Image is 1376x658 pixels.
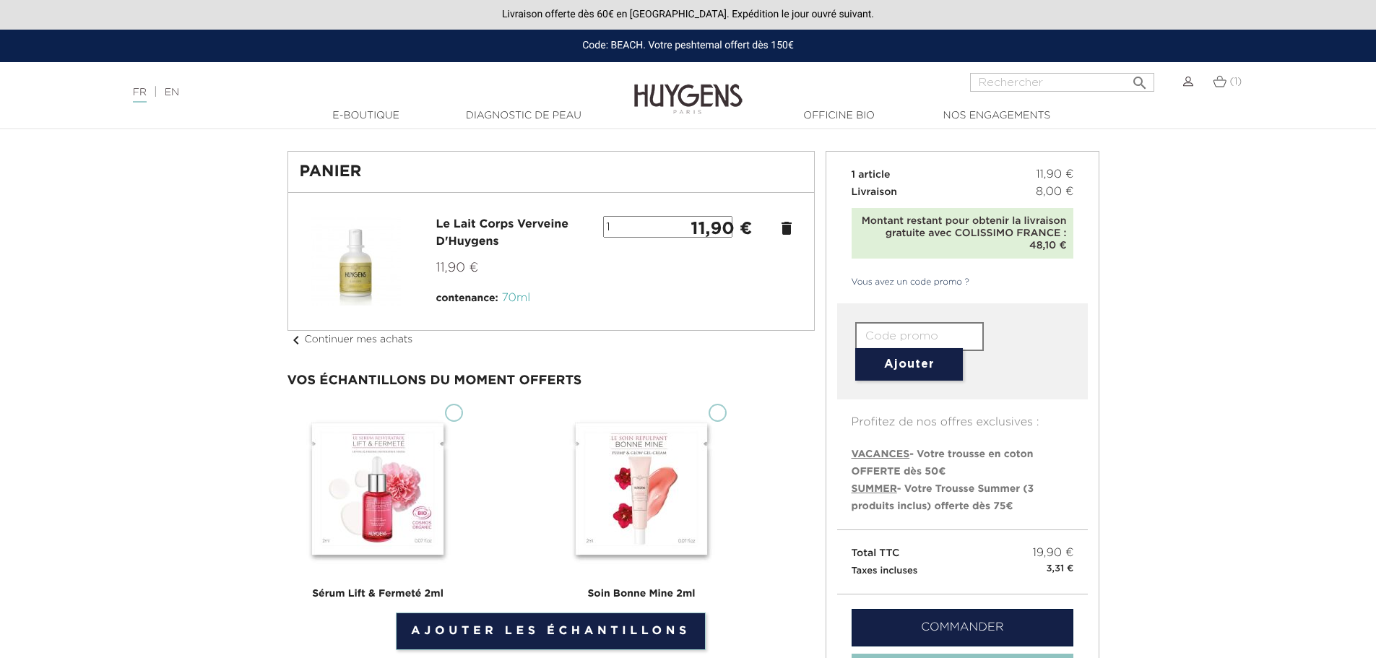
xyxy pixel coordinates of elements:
a: Vous avez un code promo ? [837,276,970,289]
a: Nos engagements [925,108,1069,124]
span: 19,90 € [1032,545,1073,562]
i:  [1131,70,1148,87]
span: 11,90 € [436,261,479,274]
strong: 11,90 € [691,220,752,238]
a: FR [133,87,147,103]
button:  [1127,69,1153,88]
a: Diagnostic de peau [451,108,596,124]
a: EN [165,87,179,98]
div: Sérum Lift & Fermeté 2ml [287,586,468,602]
span: - Votre Trousse Summer (3 produits inclus) offerte dès 75€ [852,484,1034,511]
small: Taxes incluses [852,566,918,576]
div: Montant restant pour obtenir la livraison gratuite avec COLISSIMO FRANCE : 48,10 € [859,215,1067,251]
span: - Votre trousse en coton OFFERTE dès 50€ [852,449,1034,477]
span: contenance: [436,293,498,303]
span: 8,00 € [1036,183,1073,201]
a: chevron_leftContinuer mes achats [287,334,413,345]
div: | [126,84,563,101]
img: Le Lait Corps Verveine D\'Huygens [311,216,401,306]
i: chevron_left [287,332,305,349]
small: 3,31 € [1047,562,1074,576]
input: Soin Bonne Mine 2ml [709,404,727,422]
a: Le Lait Corps Verveine D'Huygens [436,219,569,248]
span: 11,90 € [1036,166,1073,183]
input: Rechercher [970,73,1154,92]
div: Vos échantillons du moment offerts [287,374,815,389]
span: (1) [1229,77,1242,87]
input: Code promo [855,322,984,351]
img: echantillons.jpg [551,399,732,579]
span: 1 article [852,170,891,180]
a: delete [778,220,795,237]
span: Total TTC [852,548,900,558]
div: Soin Bonne Mine 2ml [551,586,732,602]
span: VACANCES [852,449,910,459]
span: Livraison [852,187,898,197]
a: Ajouter les échantillons [396,612,706,650]
img: Huygens [634,61,743,116]
a: E-Boutique [294,108,438,124]
h1: Panier [300,163,802,181]
span: 70ml [502,293,531,304]
a: (1) [1213,76,1242,87]
a: Commander [852,609,1074,646]
span: SUMMER [852,484,897,494]
p: Profitez de nos offres exclusives : [837,399,1089,431]
input: Sérum Lift & Fermeté 2ml [445,404,463,422]
button: Ajouter [855,348,963,381]
img: kit-jour-et-nuit.jpg [287,399,468,579]
a: Officine Bio [767,108,912,124]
